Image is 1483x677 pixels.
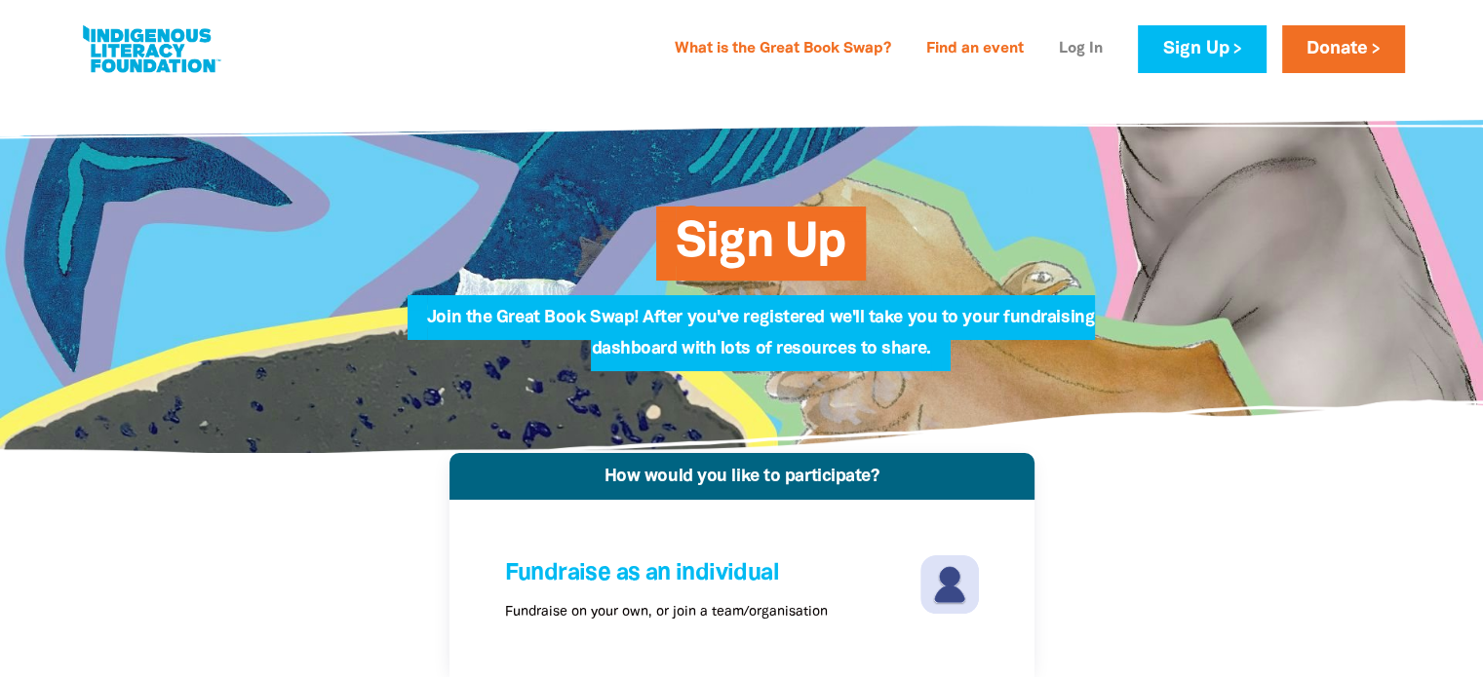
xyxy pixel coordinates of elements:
[920,555,979,614] img: individuals-svg-4fa13e.svg
[427,310,1095,371] span: Join the Great Book Swap! After you've registered we'll take you to your fundraising dashboard wi...
[505,602,828,622] p: Fundraise on your own, or join a team/organisation
[676,221,845,281] span: Sign Up
[915,34,1035,65] a: Find an event
[663,34,903,65] a: What is the Great Book Swap?
[1282,25,1405,73] a: Donate
[505,555,916,592] h4: Fundraise as an individual
[1047,34,1114,65] a: Log In
[1138,25,1266,73] a: Sign Up
[459,468,1025,485] h4: How would you like to participate?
